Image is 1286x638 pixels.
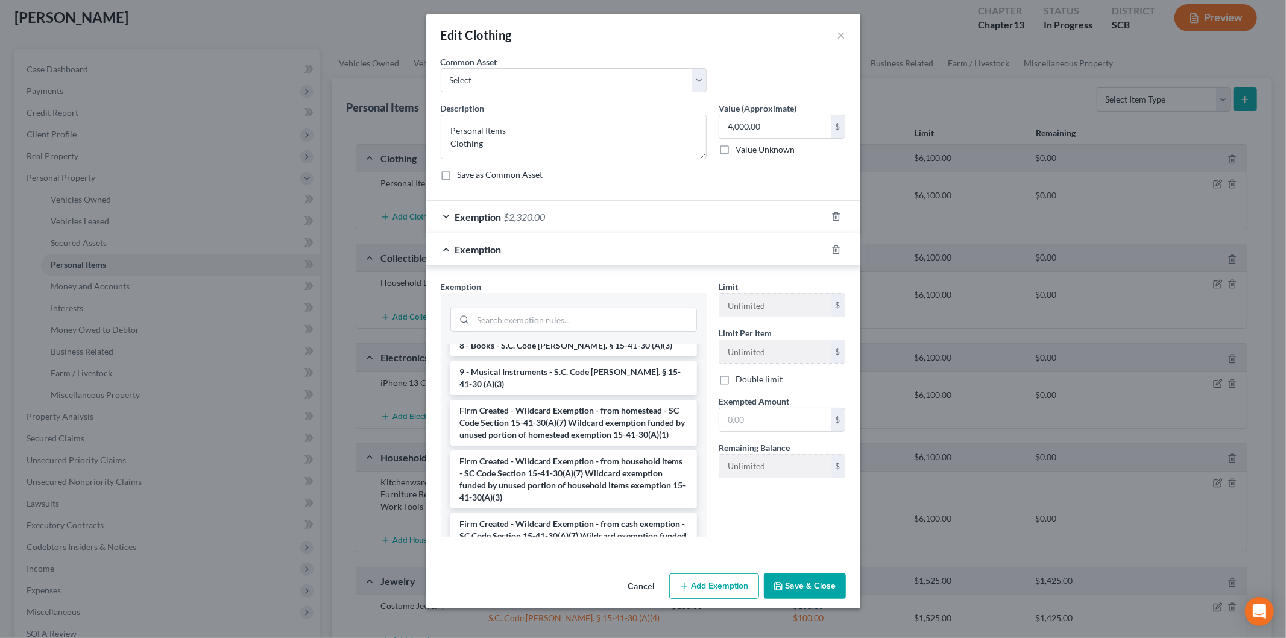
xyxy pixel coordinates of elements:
button: Cancel [619,575,664,599]
input: Search exemption rules... [473,308,696,331]
button: Add Exemption [669,573,759,599]
label: Limit Per Item [719,327,772,340]
span: Exemption [455,244,502,255]
span: Limit [719,282,738,292]
li: 8 - Books - S.C. Code [PERSON_NAME]. § 15-41-30 (A)(3) [450,335,697,356]
li: Firm Created - Wildcard Exemption - from cash exemption - SC Code Section 15-41-30(A)(7) Wildcard... [450,513,697,559]
input: 0.00 [719,408,831,431]
div: $ [831,340,845,363]
div: Edit Clothing [441,27,512,43]
span: Exemption [455,211,502,223]
label: Common Asset [441,55,497,68]
div: Open Intercom Messenger [1245,597,1274,626]
div: $ [831,408,845,431]
span: Description [441,103,485,113]
div: $ [831,455,845,478]
button: Save & Close [764,573,846,599]
input: -- [719,294,831,317]
li: Firm Created - Wildcard Exemption - from homestead - SC Code Section 15-41-30(A)(7) Wildcard exem... [450,400,697,446]
input: -- [719,455,831,478]
span: Exempted Amount [719,396,789,406]
li: Firm Created - Wildcard Exemption - from household items - SC Code Section 15-41-30(A)(7) Wildcar... [450,450,697,508]
label: Save as Common Asset [458,169,543,181]
span: Exemption [441,282,482,292]
div: $ [831,115,845,138]
input: 0.00 [719,115,831,138]
label: Value Unknown [736,144,795,156]
span: $2,320.00 [504,211,546,223]
input: -- [719,340,831,363]
label: Value (Approximate) [719,102,796,115]
label: Double limit [736,373,783,385]
div: $ [831,294,845,317]
label: Remaining Balance [719,441,790,454]
button: × [837,28,846,42]
li: 9 - Musical Instruments - S.C. Code [PERSON_NAME]. § 15-41-30 (A)(3) [450,361,697,395]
